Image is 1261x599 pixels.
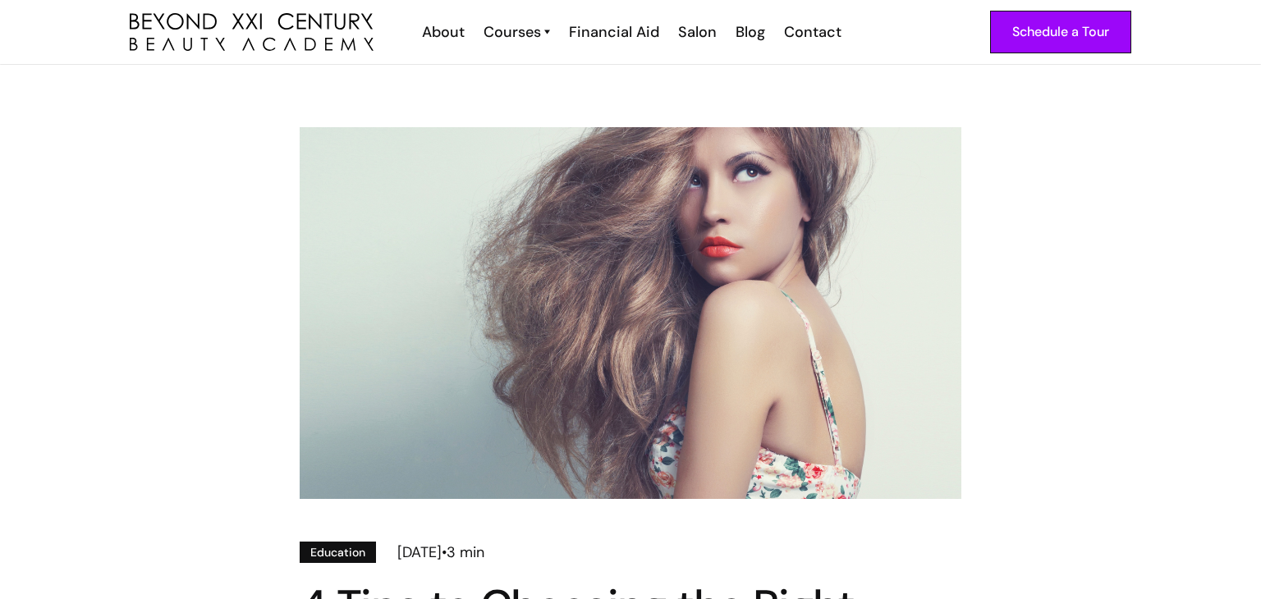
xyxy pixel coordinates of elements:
[442,542,447,563] div: •
[667,21,725,43] a: Salon
[447,542,484,563] div: 3 min
[422,21,465,43] div: About
[484,21,550,43] a: Courses
[300,542,376,563] a: Education
[678,21,717,43] div: Salon
[569,21,659,43] div: Financial Aid
[725,21,773,43] a: Blog
[397,542,442,563] div: [DATE]
[1012,21,1109,43] div: Schedule a Tour
[558,21,667,43] a: Financial Aid
[784,21,841,43] div: Contact
[773,21,850,43] a: Contact
[990,11,1131,53] a: Schedule a Tour
[310,543,365,561] div: Education
[130,13,374,52] a: home
[411,21,473,43] a: About
[300,127,961,499] img: Los Angeles beauty school student
[130,13,374,52] img: beyond 21st century beauty academy logo
[484,21,541,43] div: Courses
[736,21,765,43] div: Blog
